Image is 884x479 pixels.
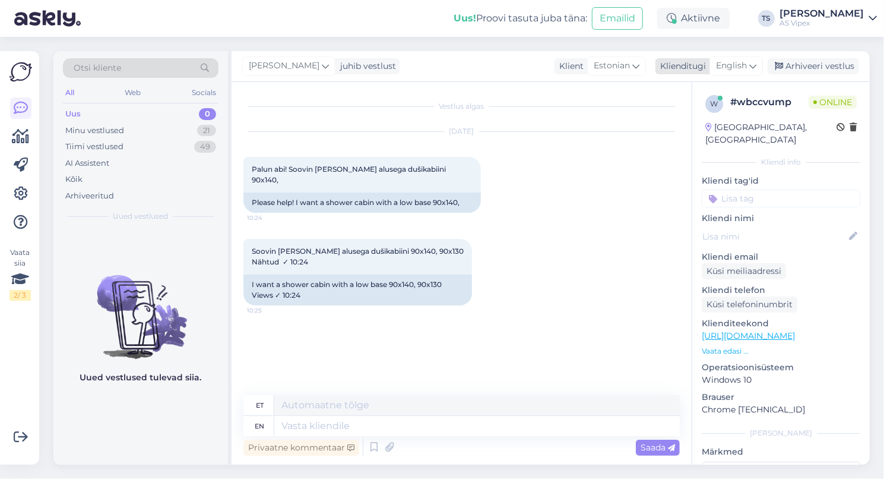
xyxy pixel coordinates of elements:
div: 0 [199,108,216,120]
div: Arhiveeri vestlus [768,58,859,74]
div: Tiimi vestlused [65,141,123,153]
span: English [716,59,747,73]
span: w [711,99,718,108]
span: 10:25 [247,306,292,315]
a: [URL][DOMAIN_NAME] [702,330,795,341]
p: Brauser [702,391,860,404]
div: [PERSON_NAME] [780,9,864,18]
div: juhib vestlust [335,60,396,73]
div: AI Assistent [65,157,109,169]
input: Lisa tag [702,190,860,207]
span: Online [809,96,857,109]
div: Proovi tasuta juba täna: [454,11,587,26]
div: AS Vipex [780,18,864,28]
div: [GEOGRAPHIC_DATA], [GEOGRAPHIC_DATA] [705,121,837,146]
span: Otsi kliente [74,62,121,74]
div: Socials [189,85,218,100]
div: en [255,416,265,436]
p: Windows 10 [702,374,860,386]
p: Kliendi nimi [702,212,860,225]
div: et [256,395,264,415]
div: Vaata siia [9,247,31,301]
div: Klient [555,60,584,73]
p: Kliendi email [702,251,860,263]
p: Vaata edasi ... [702,346,860,357]
p: Klienditeekond [702,317,860,330]
p: Kliendi telefon [702,284,860,297]
span: [PERSON_NAME] [249,59,319,73]
p: Operatsioonisüsteem [702,361,860,374]
div: Kliendi info [702,157,860,168]
div: Please help! I want a shower cabin with a low base 90x140, [243,193,481,213]
b: Uus! [454,12,476,24]
button: Emailid [592,7,643,30]
div: Vestlus algas [243,101,680,112]
div: # wbccvump [730,95,809,109]
span: Saada [641,442,675,453]
div: Küsi meiliaadressi [702,263,786,279]
p: Uued vestlused tulevad siia. [80,371,202,384]
p: Märkmed [702,446,860,458]
div: [PERSON_NAME] [702,428,860,439]
div: 2 / 3 [9,290,31,301]
div: 21 [197,125,216,137]
div: Klienditugi [655,60,706,73]
img: No chats [53,254,228,361]
img: Askly Logo [9,61,32,83]
div: 49 [194,141,216,153]
span: Estonian [594,59,630,73]
p: Kliendi tag'id [702,175,860,187]
div: Uus [65,108,81,120]
div: Minu vestlused [65,125,124,137]
span: 10:24 [247,213,292,222]
div: Kõik [65,174,83,185]
span: Uued vestlused [113,211,169,222]
p: Chrome [TECHNICAL_ID] [702,404,860,416]
div: Web [123,85,144,100]
span: Palun abi! Soovin [PERSON_NAME] alusega dušikabiini 90x140, [252,165,448,184]
div: [DATE] [243,126,680,137]
div: Arhiveeritud [65,190,114,202]
input: Lisa nimi [702,230,847,243]
span: Soovin [PERSON_NAME] alusega dušikabiini 90x140, 90x130 Nähtud ✓ 10:24 [252,247,464,266]
div: Aktiivne [657,8,730,29]
a: [PERSON_NAME]AS Vipex [780,9,877,28]
div: TS [758,10,775,27]
div: All [63,85,77,100]
div: Privaatne kommentaar [243,440,359,456]
div: I want a shower cabin with a low base 90x140, 90x130 Views ✓ 10:24 [243,275,472,305]
div: Küsi telefoninumbrit [702,297,797,313]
